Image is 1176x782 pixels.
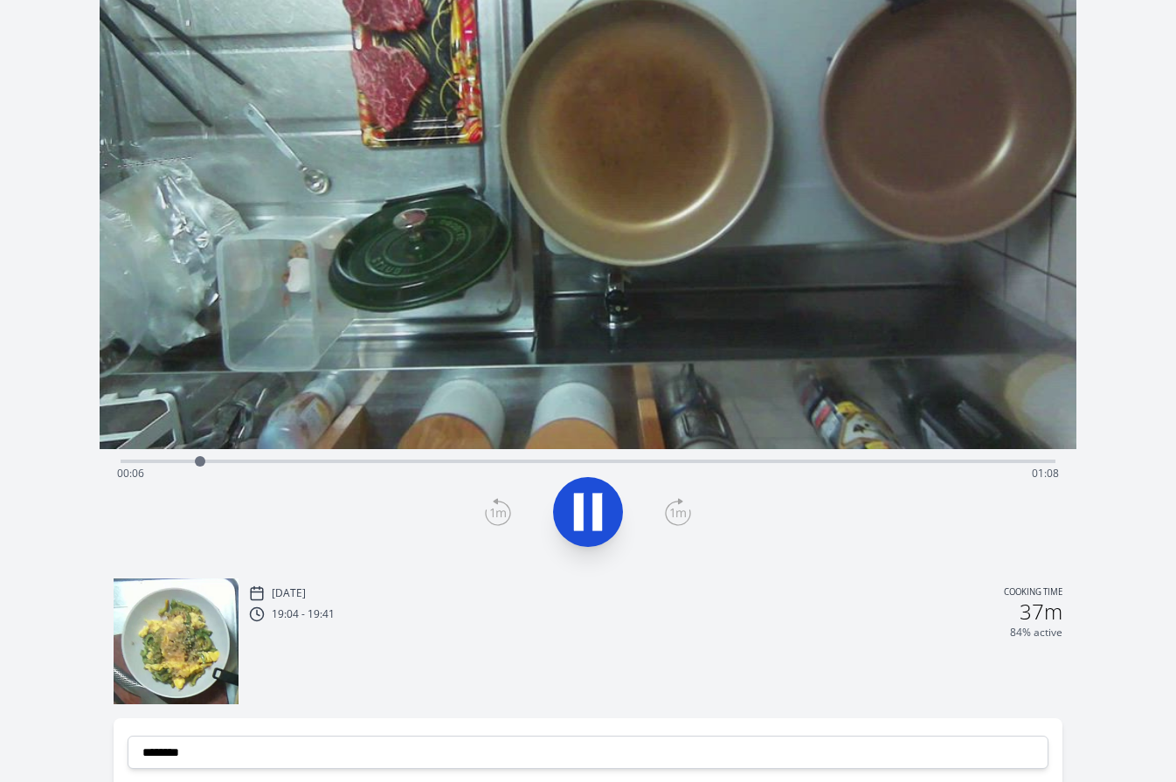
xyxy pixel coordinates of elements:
h2: 37m [1020,601,1062,622]
p: 19:04 - 19:41 [272,607,335,621]
span: 00:06 [117,466,144,481]
span: 01:08 [1032,466,1059,481]
p: Cooking time [1004,585,1062,601]
p: [DATE] [272,586,306,600]
img: 250818100531_thumb.jpeg [114,578,239,703]
p: 84% active [1010,626,1062,640]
